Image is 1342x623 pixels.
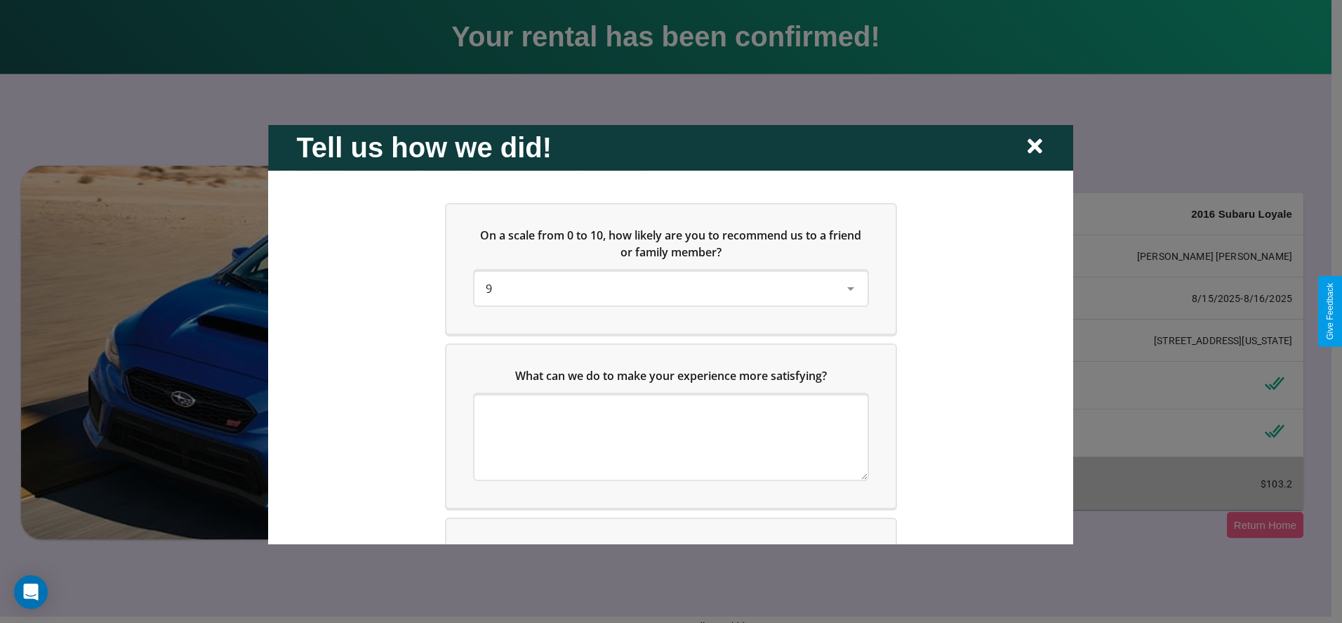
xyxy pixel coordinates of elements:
[1325,283,1335,340] div: Give Feedback
[296,131,552,163] h2: Tell us how we did!
[474,271,868,305] div: On a scale from 0 to 10, how likely are you to recommend us to a friend or family member?
[515,367,827,383] span: What can we do to make your experience more satisfying?
[446,204,896,333] div: On a scale from 0 to 10, how likely are you to recommend us to a friend or family member?
[489,542,844,557] span: Which of the following features do you value the most in a vehicle?
[14,575,48,609] div: Open Intercom Messenger
[481,227,865,259] span: On a scale from 0 to 10, how likely are you to recommend us to a friend or family member?
[474,226,868,260] h5: On a scale from 0 to 10, how likely are you to recommend us to a friend or family member?
[486,280,492,296] span: 9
